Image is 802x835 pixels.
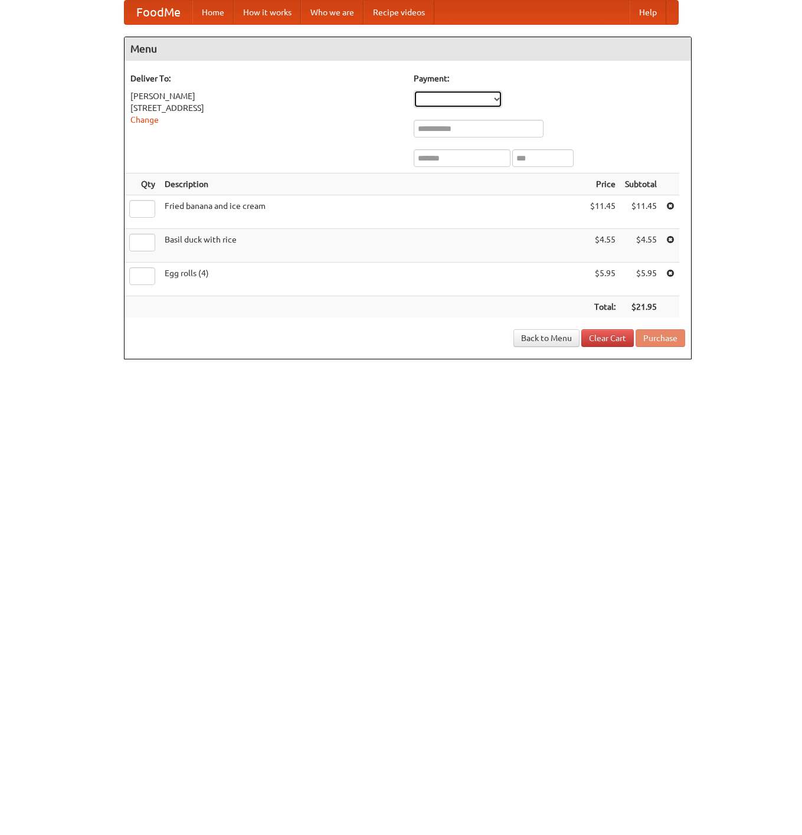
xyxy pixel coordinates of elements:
[585,229,620,263] td: $4.55
[125,173,160,195] th: Qty
[513,329,580,347] a: Back to Menu
[130,90,402,102] div: [PERSON_NAME]
[585,263,620,296] td: $5.95
[620,195,662,229] td: $11.45
[160,229,585,263] td: Basil duck with rice
[160,173,585,195] th: Description
[130,115,159,125] a: Change
[630,1,666,24] a: Help
[620,263,662,296] td: $5.95
[585,296,620,318] th: Total:
[160,263,585,296] td: Egg rolls (4)
[125,1,192,24] a: FoodMe
[364,1,434,24] a: Recipe videos
[620,296,662,318] th: $21.95
[414,73,685,84] h5: Payment:
[585,173,620,195] th: Price
[130,102,402,114] div: [STREET_ADDRESS]
[636,329,685,347] button: Purchase
[125,37,691,61] h4: Menu
[620,229,662,263] td: $4.55
[301,1,364,24] a: Who we are
[585,195,620,229] td: $11.45
[581,329,634,347] a: Clear Cart
[192,1,234,24] a: Home
[160,195,585,229] td: Fried banana and ice cream
[620,173,662,195] th: Subtotal
[130,73,402,84] h5: Deliver To:
[234,1,301,24] a: How it works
